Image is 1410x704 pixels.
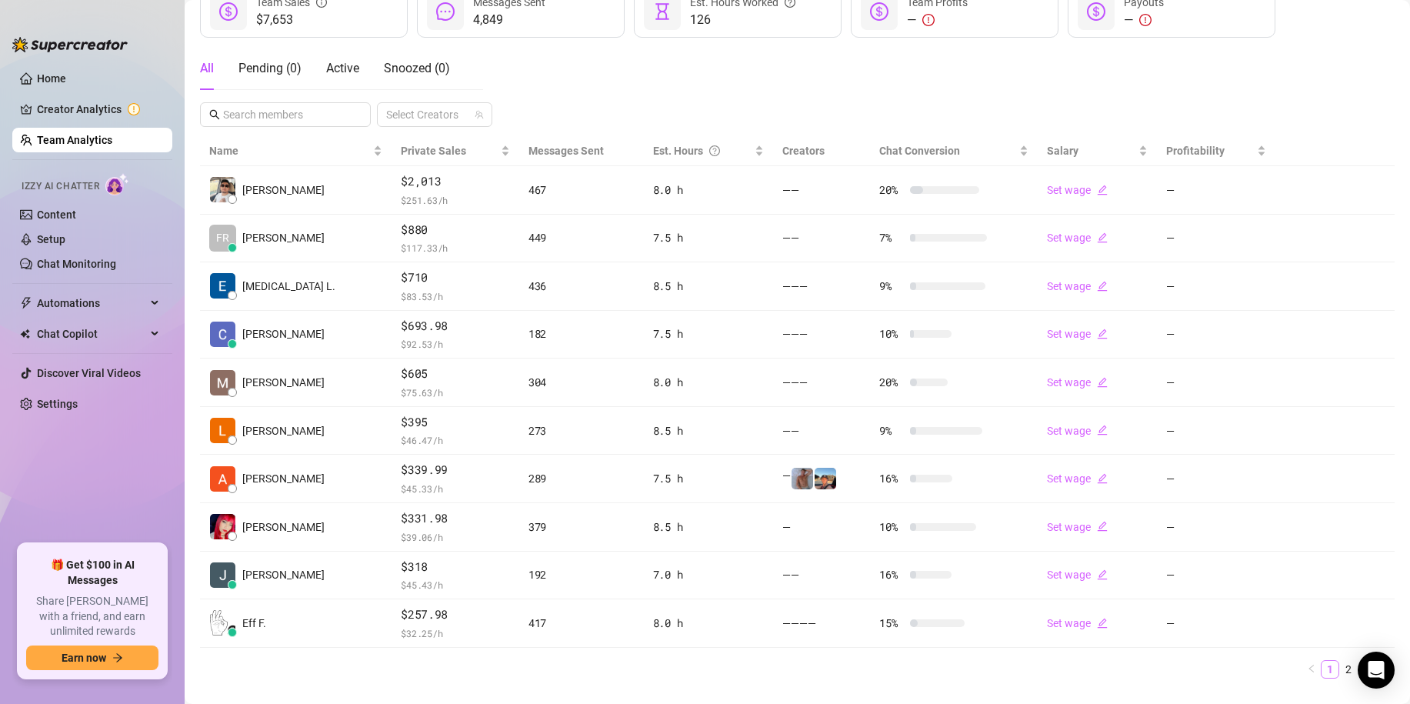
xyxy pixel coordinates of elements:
[1157,552,1275,600] td: —
[210,418,235,443] img: Lexter Ore
[1047,280,1108,292] a: Set wageedit
[1047,145,1078,157] span: Salary
[773,136,870,166] th: Creators
[1339,660,1358,679] li: 2
[210,322,235,347] img: Charmaine Javil…
[782,566,861,583] div: — —
[26,646,158,670] button: Earn nowarrow-right
[242,229,325,246] span: [PERSON_NAME]
[37,398,78,410] a: Settings
[1157,599,1275,648] td: —
[653,470,764,487] div: 7.5 h
[22,179,99,194] span: Izzy AI Chatter
[1097,185,1108,195] span: edit
[401,385,510,400] span: $ 75.63 /h
[879,278,904,295] span: 9 %
[782,374,861,391] div: — — —
[879,615,904,632] span: 15 %
[1358,652,1395,689] div: Open Intercom Messenger
[1157,262,1275,311] td: —
[401,577,510,592] span: $ 45.43 /h
[209,109,220,120] span: search
[401,192,510,208] span: $ 251.63 /h
[782,615,861,632] div: — — — —
[528,422,635,439] div: 273
[401,172,510,191] span: $2,013
[1302,660,1321,679] li: Previous Page
[1097,329,1108,339] span: edit
[653,422,764,439] div: 8.5 h
[1124,11,1164,29] div: —
[401,606,510,624] span: $257.98
[401,432,510,448] span: $ 46.47 /h
[653,374,764,391] div: 8.0 h
[709,142,720,159] span: question-circle
[1139,14,1152,26] span: exclamation-circle
[1157,407,1275,455] td: —
[401,145,466,157] span: Private Sales
[401,269,510,287] span: $710
[1097,521,1108,532] span: edit
[105,173,129,195] img: AI Chatter
[782,182,861,199] div: — —
[782,325,861,342] div: — — —
[210,610,235,636] img: Eff Francisco
[20,297,32,309] span: thunderbolt
[210,273,235,299] img: Exon Locsin
[1047,617,1108,629] a: Set wageedit
[401,289,510,304] span: $ 83.53 /h
[401,626,510,641] span: $ 32.25 /h
[1157,311,1275,359] td: —
[200,136,392,166] th: Name
[1157,359,1275,407] td: —
[528,566,635,583] div: 192
[879,182,904,199] span: 20 %
[242,566,325,583] span: [PERSON_NAME]
[209,142,370,159] span: Name
[653,325,764,342] div: 7.5 h
[1157,166,1275,215] td: —
[37,322,146,346] span: Chat Copilot
[879,422,904,439] span: 9 %
[1097,618,1108,629] span: edit
[1340,661,1357,678] a: 2
[653,229,764,246] div: 7.5 h
[401,221,510,239] span: $880
[782,278,861,295] div: — — —
[26,558,158,588] span: 🎁 Get $100 in AI Messages
[653,182,764,199] div: 8.0 h
[210,370,235,395] img: Mariane Subia
[879,374,904,391] span: 20 %
[879,325,904,342] span: 10 %
[653,519,764,536] div: 8.5 h
[1047,328,1108,340] a: Set wageedit
[1097,425,1108,435] span: edit
[1047,569,1108,581] a: Set wageedit
[242,278,335,295] span: [MEDICAL_DATA] L.
[792,468,813,489] img: Joey
[528,182,635,199] div: 467
[653,278,764,295] div: 8.5 h
[528,470,635,487] div: 289
[1307,664,1316,673] span: left
[219,2,238,21] span: dollar-circle
[256,11,327,29] span: $7,653
[1157,455,1275,503] td: —
[384,61,450,75] span: Snoozed ( 0 )
[907,11,968,29] div: —
[528,615,635,632] div: 417
[879,519,904,536] span: 10 %
[242,422,325,439] span: [PERSON_NAME]
[690,11,795,29] span: 126
[242,182,325,199] span: [PERSON_NAME]
[815,468,836,489] img: Zach
[528,325,635,342] div: 182
[37,72,66,85] a: Home
[238,59,302,78] div: Pending ( 0 )
[401,509,510,528] span: $331.98
[223,106,349,123] input: Search members
[26,594,158,639] span: Share [PERSON_NAME] with a friend, and earn unlimited rewards
[782,519,861,536] div: —
[528,278,635,295] div: 436
[210,466,235,492] img: Adrian Custodio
